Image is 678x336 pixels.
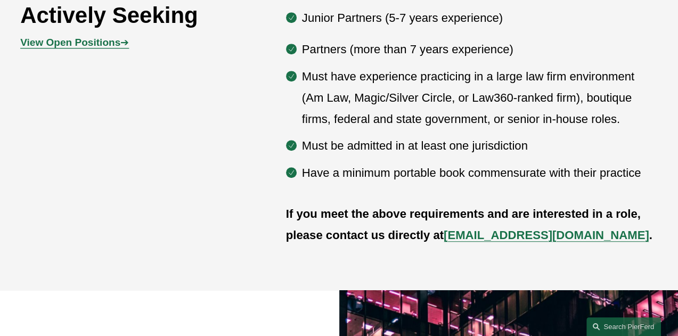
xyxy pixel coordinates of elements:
[20,37,120,48] strong: View Open Positions
[302,7,658,29] p: Junior Partners (5-7 years experience)
[302,162,658,184] p: Have a minimum portable book commensurate with their practice
[302,135,658,157] p: Must be admitted in at least one jurisdiction
[20,2,233,29] h2: Actively Seeking
[444,228,649,242] a: [EMAIL_ADDRESS][DOMAIN_NAME]
[20,37,129,48] span: ➔
[302,39,658,60] p: Partners (more than 7 years experience)
[20,37,129,48] a: View Open Positions➔
[286,207,644,242] strong: If you meet the above requirements and are interested in a role, please contact us directly at
[649,228,652,242] strong: .
[586,317,661,336] a: Search this site
[302,66,658,129] p: Must have experience practicing in a large law firm environment (Am Law, Magic/Silver Circle, or ...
